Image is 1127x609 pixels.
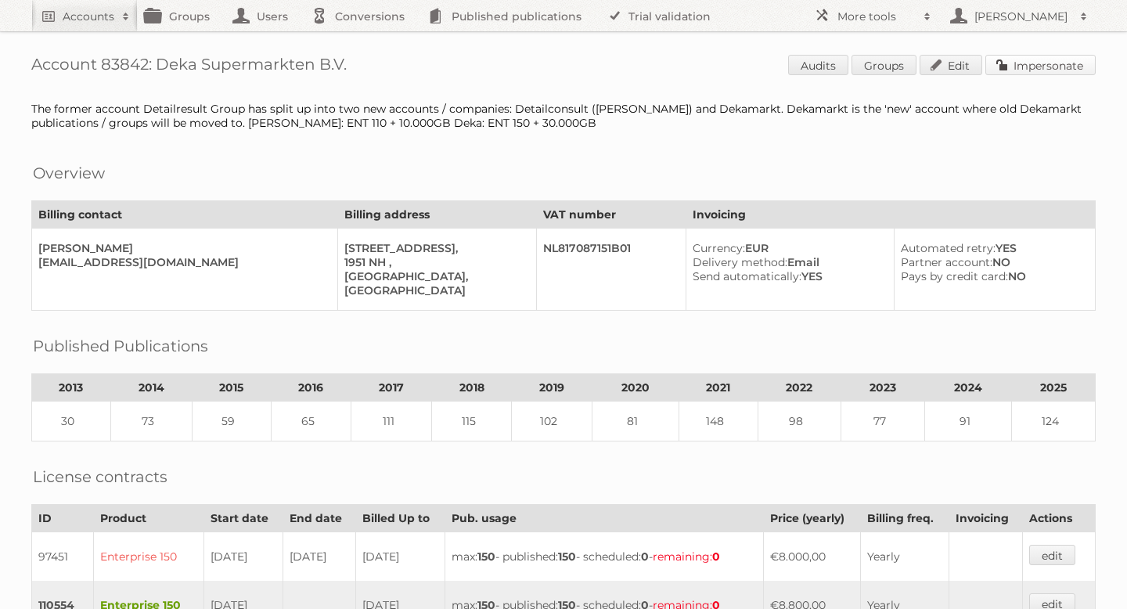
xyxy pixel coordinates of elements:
th: Billing contact [32,201,338,229]
span: Partner account: [901,255,992,269]
div: YES [901,241,1082,255]
div: [STREET_ADDRESS], [344,241,524,255]
th: 2025 [1012,374,1096,402]
th: End date [283,505,355,532]
th: Product [93,505,204,532]
th: 2014 [110,374,193,402]
th: ID [32,505,94,532]
a: Audits [788,55,848,75]
div: NO [901,255,1082,269]
th: Invoicing [949,505,1022,532]
th: Price (yearly) [764,505,861,532]
th: 2024 [925,374,1012,402]
h2: Accounts [63,9,114,24]
span: Delivery method: [693,255,787,269]
th: Actions [1022,505,1095,532]
th: Start date [204,505,283,532]
a: Impersonate [985,55,1096,75]
th: 2022 [758,374,841,402]
div: [GEOGRAPHIC_DATA] [344,283,524,297]
th: 2018 [431,374,512,402]
th: Billed Up to [355,505,445,532]
th: 2019 [512,374,592,402]
th: VAT number [537,201,686,229]
h2: More tools [837,9,916,24]
td: 65 [271,402,351,441]
td: NL817087151B01 [537,229,686,311]
span: Automated retry: [901,241,996,255]
th: Billing freq. [861,505,949,532]
td: [DATE] [355,532,445,582]
th: Billing address [337,201,537,229]
div: YES [693,269,881,283]
div: [PERSON_NAME] [38,241,325,255]
strong: 0 [641,550,649,564]
th: 2020 [592,374,679,402]
strong: 150 [558,550,576,564]
td: Yearly [861,532,949,582]
td: 91 [925,402,1012,441]
th: 2023 [841,374,925,402]
h2: [PERSON_NAME] [970,9,1072,24]
strong: 150 [477,550,495,564]
td: max: - published: - scheduled: - [445,532,763,582]
div: NO [901,269,1082,283]
td: Enterprise 150 [93,532,204,582]
a: Edit [920,55,982,75]
td: 73 [110,402,193,441]
a: Groups [852,55,916,75]
td: 81 [592,402,679,441]
th: 2013 [32,374,111,402]
div: 1951 NH , [344,255,524,269]
td: 124 [1012,402,1096,441]
td: 77 [841,402,925,441]
h2: License contracts [33,465,167,488]
div: [GEOGRAPHIC_DATA], [344,269,524,283]
td: €8.000,00 [764,532,861,582]
a: edit [1029,545,1075,565]
th: Invoicing [686,201,1095,229]
th: 2015 [193,374,272,402]
td: 98 [758,402,841,441]
h2: Published Publications [33,334,208,358]
div: [EMAIL_ADDRESS][DOMAIN_NAME] [38,255,325,269]
div: The former account Detailresult Group has split up into two new accounts / companies: Detailconsu... [31,102,1096,130]
span: Currency: [693,241,745,255]
td: 115 [431,402,512,441]
th: 2021 [679,374,758,402]
th: 2016 [271,374,351,402]
div: Email [693,255,881,269]
span: Pays by credit card: [901,269,1008,283]
td: 111 [351,402,432,441]
td: [DATE] [283,532,355,582]
h2: Overview [33,161,105,185]
strong: 0 [712,550,720,564]
th: 2017 [351,374,432,402]
td: 102 [512,402,592,441]
div: EUR [693,241,881,255]
td: 148 [679,402,758,441]
td: [DATE] [204,532,283,582]
span: remaining: [653,550,720,564]
th: Pub. usage [445,505,763,532]
td: 30 [32,402,111,441]
span: Send automatically: [693,269,801,283]
td: 59 [193,402,272,441]
h1: Account 83842: Deka Supermarkten B.V. [31,55,1096,78]
td: 97451 [32,532,94,582]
